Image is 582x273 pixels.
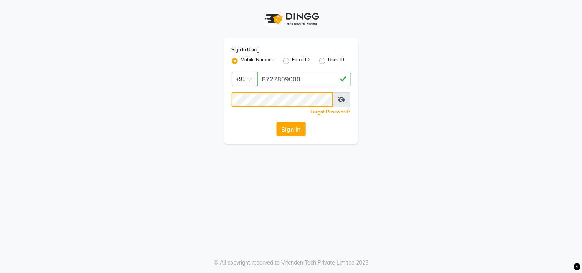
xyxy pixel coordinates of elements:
a: Forgot Password? [311,109,351,115]
label: User ID [328,56,345,66]
label: Mobile Number [241,56,274,66]
input: Username [232,92,333,107]
label: Email ID [292,56,310,66]
label: Sign In Using: [232,46,261,53]
button: Sign In [277,122,306,136]
input: Username [257,72,351,86]
img: logo1.svg [260,8,322,30]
